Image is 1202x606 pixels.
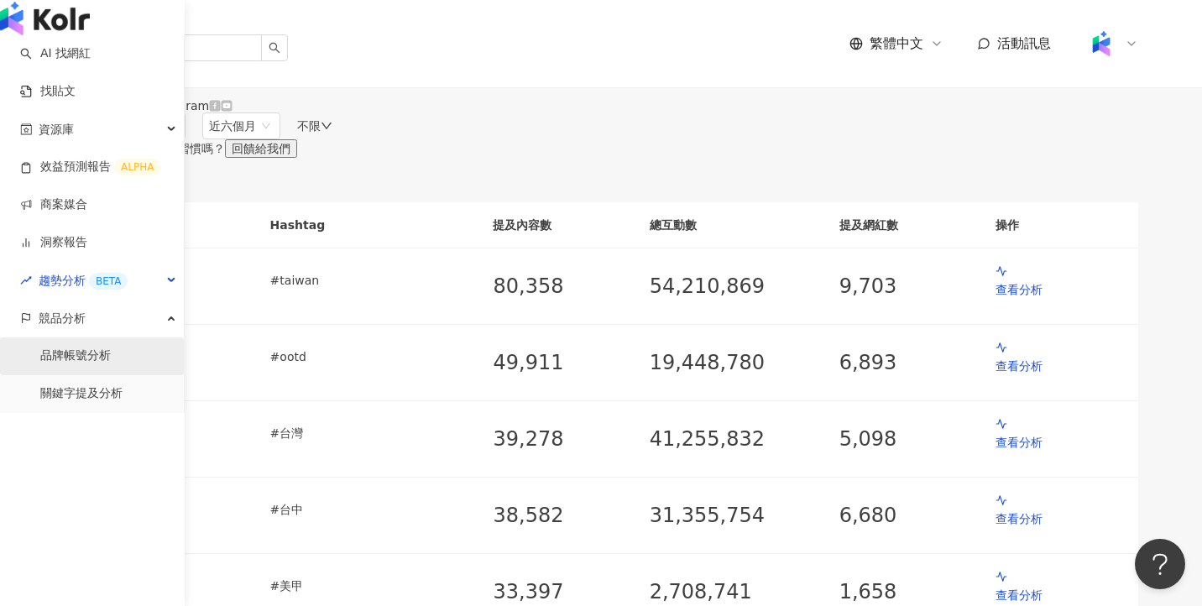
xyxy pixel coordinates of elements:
[839,274,897,298] span: 9,703
[20,274,32,286] span: rise
[270,347,467,366] p: # ootd
[996,509,1125,528] p: 查看分析
[996,586,1125,604] p: 查看分析
[494,427,564,451] span: 39,278
[996,341,1125,375] a: 查看分析
[870,34,923,53] span: 繁體中文
[270,271,467,290] p: # taiwan
[479,202,635,248] th: 提及內容數
[270,424,467,442] p: # 台灣
[636,202,826,248] th: 總互動數
[650,351,765,374] span: 19,448,780
[321,120,332,132] span: down
[270,500,467,519] p: # 台中
[996,417,1125,452] a: 查看分析
[996,264,1125,299] a: 查看分析
[297,119,321,133] span: 不限
[39,111,74,149] span: 資源庫
[269,42,280,54] span: search
[996,570,1125,604] a: 查看分析
[650,504,765,527] span: 31,355,754
[270,577,467,595] p: # 美甲
[20,234,87,251] a: 洞察報告
[826,202,982,248] th: 提及網紅數
[131,139,1138,158] div: 使用的還習慣嗎？
[209,119,256,133] span: 近六個月
[997,35,1051,51] span: 活動訊息
[650,580,752,603] span: 2,708,741
[225,139,297,158] button: 回饋給我們
[40,385,123,402] a: 關鍵字提及分析
[1085,28,1117,60] img: Kolr%20app%20icon%20%281%29.png
[494,504,564,527] span: 38,582
[494,580,564,603] span: 33,397
[494,274,564,298] span: 80,358
[257,202,480,248] th: Hashtag
[839,351,897,374] span: 6,893
[996,494,1125,528] a: 查看分析
[20,83,76,100] a: 找貼文
[839,580,897,603] span: 1,658
[20,45,91,62] a: searchAI 找網紅
[1135,539,1185,589] iframe: Help Scout Beacon - Open
[494,351,564,374] span: 49,911
[89,273,128,290] div: BETA
[39,262,128,300] span: 趨勢分析
[131,202,257,248] th: 排名
[650,274,765,298] span: 54,210,869
[20,196,87,213] a: 商案媒合
[39,300,86,337] span: 競品分析
[650,427,765,451] span: 41,255,832
[996,433,1125,452] p: 查看分析
[982,202,1138,248] th: 操作
[996,357,1125,375] p: 查看分析
[40,347,111,364] a: 品牌帳號分析
[996,280,1125,299] p: 查看分析
[839,504,897,527] span: 6,680
[20,159,160,175] a: 效益預測報告ALPHA
[839,427,897,451] span: 5,098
